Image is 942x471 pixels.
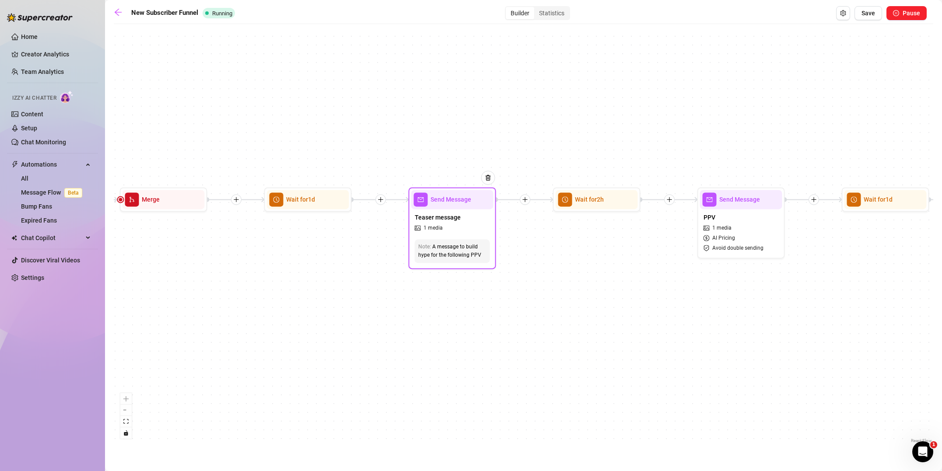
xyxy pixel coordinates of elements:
div: clock-circleWait for2h [553,187,641,212]
span: 1 media [712,224,732,232]
span: Izzy AI Chatter [12,94,56,102]
span: setting [840,10,846,16]
button: toggle interactivity [120,427,132,439]
div: Builder [506,7,534,19]
span: PPV [704,213,715,222]
span: Save [861,10,875,17]
span: Send Message [431,195,471,204]
span: plus [811,196,817,202]
span: Beta [64,188,82,198]
span: plus [233,196,239,202]
span: Avoid double sending [712,244,763,252]
a: Creator Analytics [21,47,91,61]
a: All [21,175,28,182]
button: Pause [886,6,927,20]
div: mailSend MessagePPVpicture1 mediadollarAI Pricingsafety-certificateAvoid double sending [697,187,785,258]
a: Team Analytics [21,68,64,75]
span: clock-circle [558,192,572,206]
span: Pause [903,10,920,17]
div: Statistics [534,7,569,19]
a: React Flow attribution [911,438,932,443]
a: arrow-left [114,8,127,18]
div: clock-circleWait for1d [264,187,352,212]
span: Running [212,10,232,17]
strong: New Subscriber Funnel [131,9,198,17]
div: segmented control [505,6,570,20]
span: merge [125,192,139,206]
a: Message FlowBeta [21,189,86,196]
a: Setup [21,125,37,132]
span: Wait for 1d [864,195,893,204]
button: Open Exit Rules [836,6,850,20]
div: React Flow controls [120,393,132,439]
span: picture [704,225,711,231]
span: 1 media [424,224,443,232]
span: mail [703,192,717,206]
button: fit view [120,416,132,427]
iframe: Intercom live chat [912,441,933,462]
span: plus [666,196,672,202]
a: Content [21,111,43,118]
button: zoom out [120,405,132,416]
span: dollar [704,235,711,241]
span: mail [414,192,428,206]
span: pause-circle [893,10,899,16]
span: Merge [142,195,160,204]
div: A message to build hype for the following PPV [418,243,487,259]
a: Settings [21,274,44,281]
span: Automations [21,157,83,171]
span: picture [415,225,422,231]
div: mergeMerge [120,187,207,212]
img: logo-BBDzfeDw.svg [7,13,73,22]
span: arrow-left [114,8,123,17]
span: Teaser message [415,213,461,222]
a: Expired Fans [21,217,57,224]
span: Send Message [719,195,760,204]
img: Chat Copilot [11,235,17,241]
img: AI Chatter [60,91,74,103]
a: Chat Monitoring [21,139,66,146]
span: safety-certificate [704,245,711,251]
span: Wait for 1d [286,195,315,204]
img: Trash [485,174,492,181]
a: Home [21,33,38,40]
span: clock-circle [270,192,284,206]
span: plus [522,196,528,202]
span: thunderbolt [11,161,18,168]
a: Discover Viral Videos [21,257,80,264]
span: plus [378,196,384,202]
span: 1 [930,441,937,448]
div: clock-circleWait for1d [842,187,929,212]
span: Chat Copilot [21,231,83,245]
div: TrashmailSend MessageTeaser messagepicture1 mediaNote:A message to build hype for the following PPV [409,187,496,269]
span: AI Pricing [712,234,735,242]
span: clock-circle [847,192,861,206]
span: Wait for 2h [575,195,604,204]
button: Save Flow [854,6,882,20]
a: Bump Fans [21,203,52,210]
